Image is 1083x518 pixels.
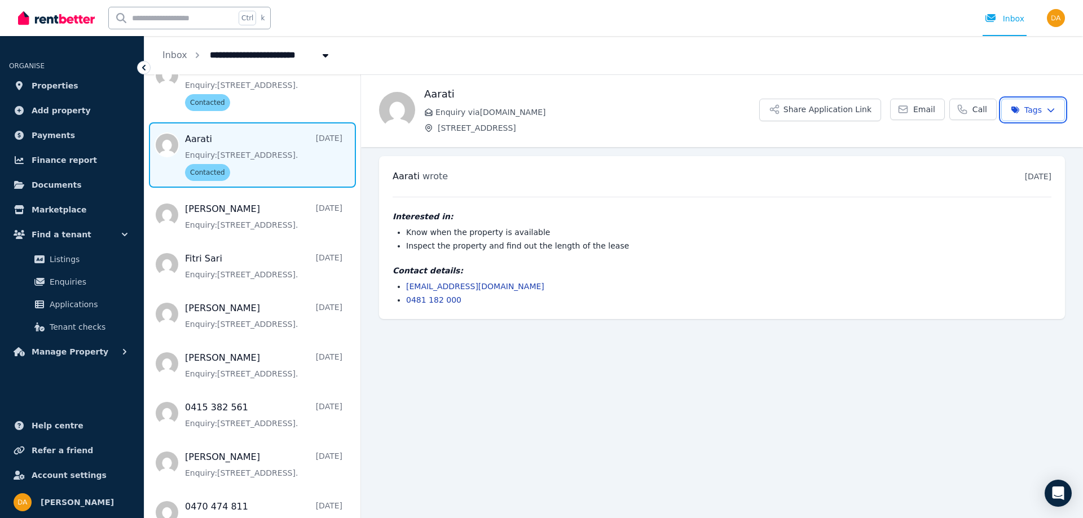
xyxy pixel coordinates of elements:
[393,171,420,181] span: Aarati
[14,316,130,338] a: Tenant checks
[393,211,1051,222] h4: Interested in:
[144,36,349,74] nav: Breadcrumb
[949,99,997,120] a: Call
[32,129,75,142] span: Payments
[14,293,130,316] a: Applications
[759,99,881,121] button: Share Application Link
[50,253,126,266] span: Listings
[422,171,448,181] span: wrote
[32,468,107,482] span: Account settings
[185,351,342,379] a: [PERSON_NAME][DATE]Enquiry:[STREET_ADDRESS].
[32,79,78,92] span: Properties
[9,62,45,70] span: ORGANISE
[435,107,759,118] span: Enquiry via [DOMAIN_NAME]
[9,174,135,196] a: Documents
[9,414,135,437] a: Help centre
[1045,480,1072,507] div: Open Intercom Messenger
[379,92,415,128] img: Aarati
[32,104,91,117] span: Add property
[162,50,187,60] a: Inbox
[32,228,91,241] span: Find a tenant
[32,345,108,358] span: Manage Property
[406,282,544,291] a: [EMAIL_ADDRESS][DOMAIN_NAME]
[261,14,265,23] span: k
[185,450,342,479] a: [PERSON_NAME][DATE]Enquiry:[STREET_ADDRESS].
[406,227,1051,238] li: Know when the property is available
[1011,104,1042,116] span: Tags
[239,11,256,25] span: Ctrl
[1047,9,1065,27] img: Drew Andrea
[9,439,135,462] a: Refer a friend
[1001,99,1065,121] button: Tags
[185,401,342,429] a: 0415 382 561[DATE]Enquiry:[STREET_ADDRESS].
[32,203,86,216] span: Marketplace
[890,99,945,120] a: Email
[1025,172,1051,181] time: [DATE]
[185,302,342,330] a: [PERSON_NAME][DATE]Enquiry:[STREET_ADDRESS].
[50,275,126,289] span: Enquiries
[438,122,759,134] span: [STREET_ADDRESS]
[32,419,83,432] span: Help centre
[972,104,987,115] span: Call
[14,493,32,511] img: Drew Andrea
[50,298,126,311] span: Applications
[406,295,461,304] a: 0481 182 000
[32,178,82,192] span: Documents
[14,248,130,271] a: Listings
[406,240,1051,251] li: Inspect the property and find out the length of the lease
[9,74,135,97] a: Properties
[18,10,95,26] img: RentBetter
[9,149,135,171] a: Finance report
[393,265,1051,276] h4: Contact details:
[913,104,935,115] span: Email
[185,132,342,181] a: Aarati[DATE]Enquiry:[STREET_ADDRESS].Contacted
[424,86,759,102] h1: Aarati
[9,340,135,363] button: Manage Property
[185,63,342,111] a: Ebin[DATE]Enquiry:[STREET_ADDRESS].Contacted
[9,99,135,122] a: Add property
[185,202,342,231] a: [PERSON_NAME][DATE]Enquiry:[STREET_ADDRESS].
[9,223,135,246] button: Find a tenant
[50,320,126,334] span: Tenant checks
[185,252,342,280] a: Fitri Sari[DATE]Enquiry:[STREET_ADDRESS].
[32,444,93,457] span: Refer a friend
[41,495,114,509] span: [PERSON_NAME]
[9,464,135,486] a: Account settings
[14,271,130,293] a: Enquiries
[9,198,135,221] a: Marketplace
[985,13,1024,24] div: Inbox
[32,153,97,167] span: Finance report
[9,124,135,147] a: Payments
